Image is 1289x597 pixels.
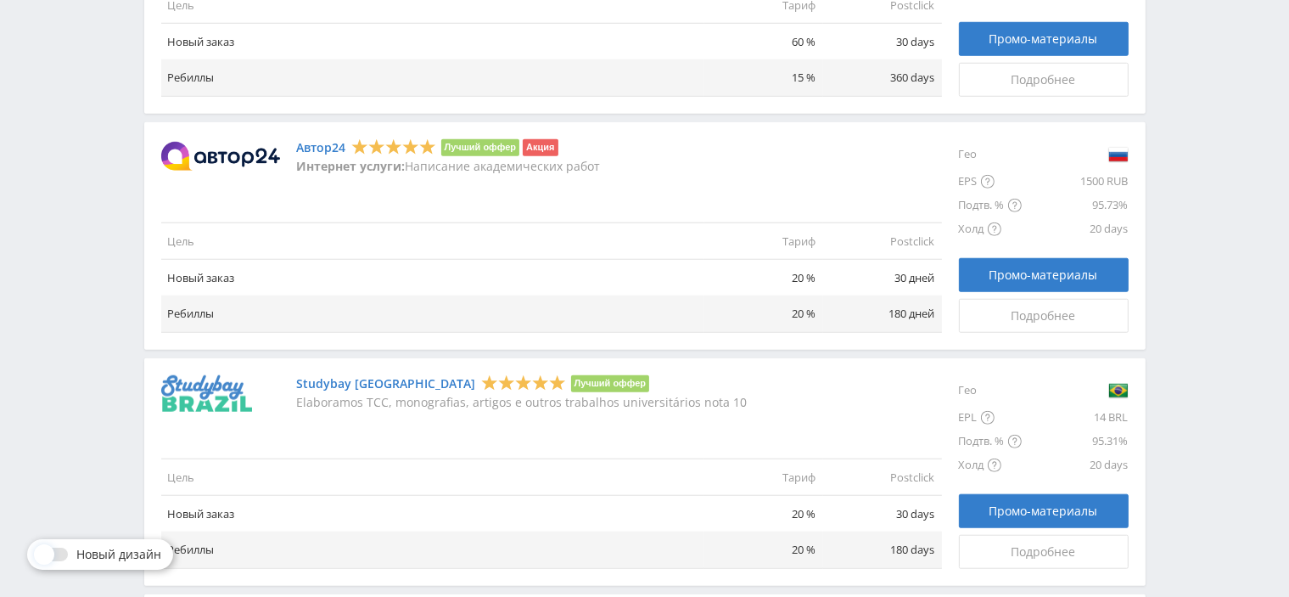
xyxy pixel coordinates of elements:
[161,260,704,296] td: Новый заказ
[989,32,1098,46] span: Промо-материалы
[989,268,1098,282] span: Промо-материалы
[161,459,704,496] td: Цель
[76,548,161,561] span: Новый дизайн
[959,494,1129,528] a: Промо-материалы
[959,375,1022,406] div: Гео
[297,160,601,173] p: Написание академических работ
[704,296,823,332] td: 20 %
[161,59,704,96] td: Ребиллы
[959,299,1129,333] a: Подробнее
[704,260,823,296] td: 20 %
[959,194,1022,217] div: Подтв. %
[297,396,748,409] p: Elaboramos TCC, monografias, artigos e outros trabalhos universitários nota 10
[704,496,823,532] td: 20 %
[351,138,436,155] div: 5 Stars
[161,296,704,332] td: Ребиллы
[959,258,1129,292] a: Промо-материалы
[704,223,823,260] td: Тариф
[959,535,1129,569] a: Подробнее
[823,260,942,296] td: 30 дней
[1022,170,1129,194] div: 1500 RUB
[823,532,942,568] td: 180 days
[823,459,942,496] td: Postclick
[161,375,252,412] img: Studybay Brazil
[823,223,942,260] td: Postclick
[161,142,280,171] img: Автор24
[1022,217,1129,241] div: 20 days
[959,453,1022,477] div: Холд
[823,496,942,532] td: 30 days
[571,375,650,392] li: Лучший оффер
[1022,194,1129,217] div: 95.73%
[823,296,942,332] td: 180 дней
[959,22,1129,56] a: Промо-материалы
[959,170,1022,194] div: EPS
[161,24,704,60] td: Новый заказ
[1012,73,1076,87] span: Подробнее
[481,374,566,391] div: 5 Stars
[523,139,558,156] li: Акция
[161,223,704,260] td: Цель
[1022,430,1129,453] div: 95.31%
[1022,406,1129,430] div: 14 BRL
[161,496,704,532] td: Новый заказ
[959,63,1129,97] a: Подробнее
[441,139,520,156] li: Лучший оффер
[704,59,823,96] td: 15 %
[959,430,1022,453] div: Подтв. %
[704,532,823,568] td: 20 %
[1012,545,1076,559] span: Подробнее
[823,24,942,60] td: 30 days
[959,217,1022,241] div: Холд
[989,504,1098,518] span: Промо-материалы
[1022,453,1129,477] div: 20 days
[959,406,1022,430] div: EPL
[704,459,823,496] td: Тариф
[823,59,942,96] td: 360 days
[297,377,476,391] a: Studybay [GEOGRAPHIC_DATA]
[1012,309,1076,323] span: Подробнее
[959,139,1022,170] div: Гео
[161,532,704,568] td: Ребиллы
[704,24,823,60] td: 60 %
[297,158,406,174] strong: Интернет услуги:
[297,141,346,155] a: Автор24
